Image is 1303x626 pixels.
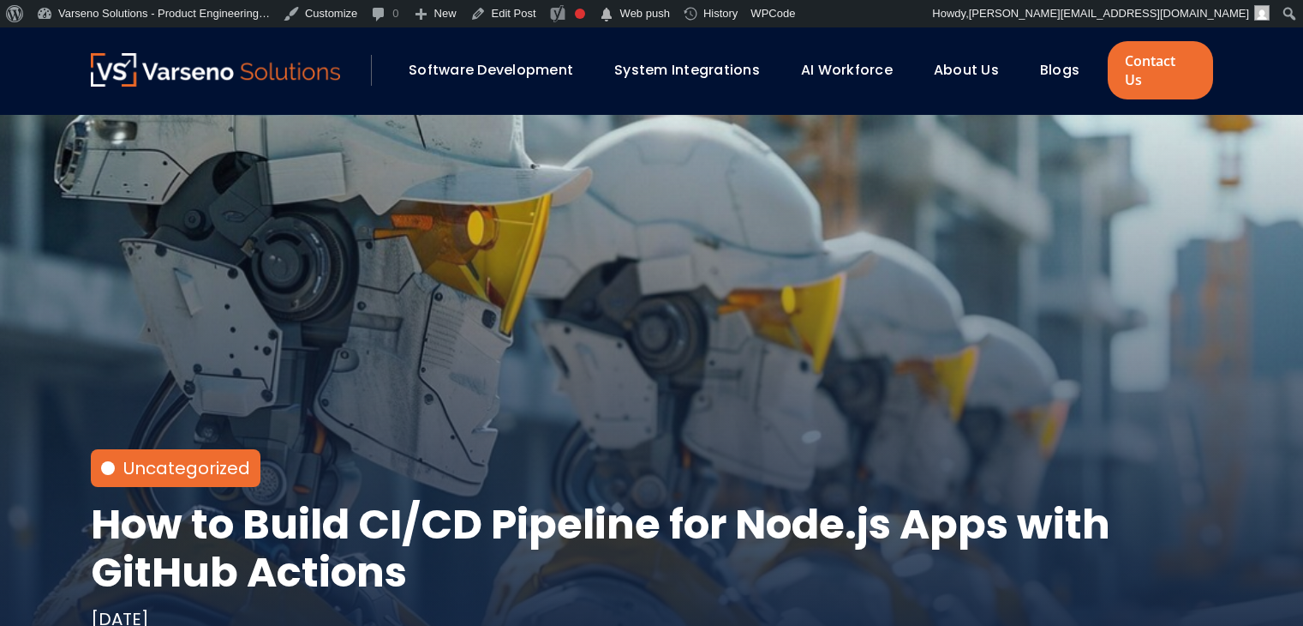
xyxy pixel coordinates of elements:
span: [PERSON_NAME][EMAIL_ADDRESS][DOMAIN_NAME] [969,7,1249,20]
span:  [598,3,615,27]
div: System Integrations [606,56,784,85]
a: AI Workforce [801,60,893,80]
div: About Us [925,56,1023,85]
div: Focus keyphrase not set [575,9,585,19]
div: AI Workforce [792,56,917,85]
a: Uncategorized [123,456,250,480]
a: System Integrations [614,60,760,80]
a: About Us [934,60,999,80]
img: Varseno Solutions – Product Engineering & IT Services [91,53,341,87]
div: Blogs [1031,56,1103,85]
a: Contact Us [1108,41,1212,99]
h1: How to Build CI/CD Pipeline for Node.js Apps with GitHub Actions [91,501,1213,597]
div: Software Development [400,56,597,85]
a: Blogs [1040,60,1079,80]
a: Software Development [409,60,573,80]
